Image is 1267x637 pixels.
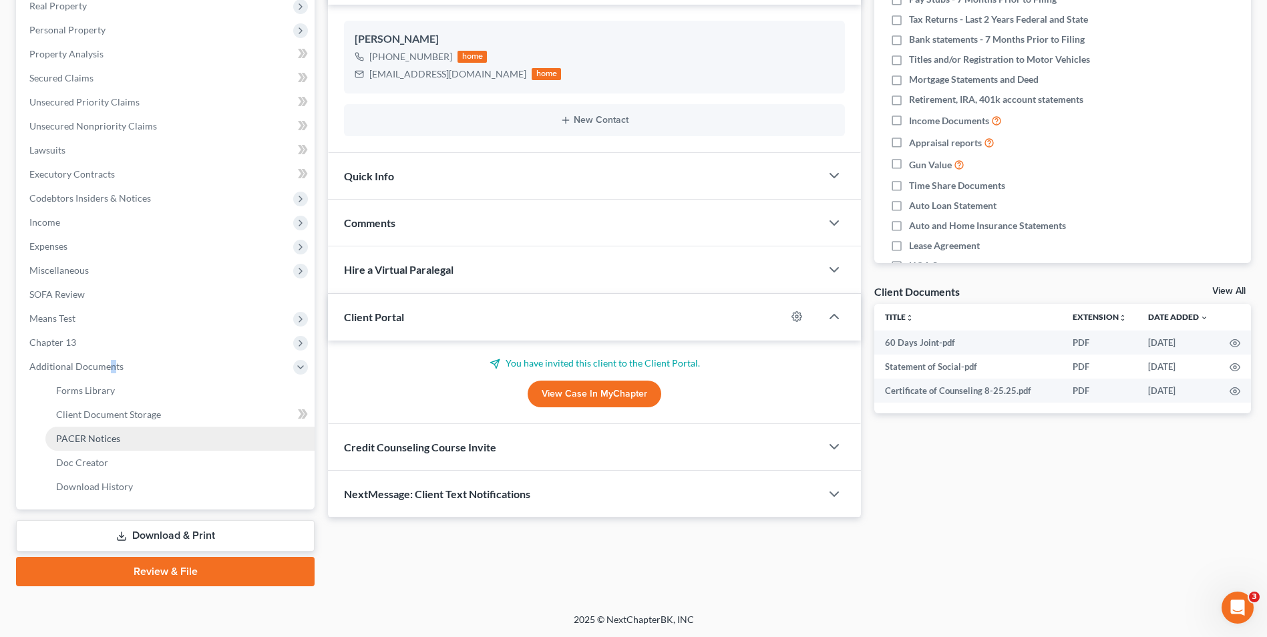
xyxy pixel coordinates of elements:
[909,53,1090,66] span: Titles and/or Registration to Motor Vehicles
[29,288,85,300] span: SOFA Review
[45,427,315,451] a: PACER Notices
[56,385,115,396] span: Forms Library
[1119,314,1127,322] i: unfold_more
[29,312,75,324] span: Means Test
[19,162,315,186] a: Executory Contracts
[344,216,395,229] span: Comments
[909,158,952,172] span: Gun Value
[344,487,530,500] span: NextMessage: Client Text Notifications
[19,90,315,114] a: Unsecured Priority Claims
[344,441,496,453] span: Credit Counseling Course Invite
[45,475,315,499] a: Download History
[532,68,561,80] div: home
[16,520,315,552] a: Download & Print
[1137,331,1219,355] td: [DATE]
[909,136,982,150] span: Appraisal reports
[528,381,661,407] a: View Case in MyChapter
[19,138,315,162] a: Lawsuits
[369,50,452,63] div: [PHONE_NUMBER]
[29,96,140,108] span: Unsecured Priority Claims
[29,240,67,252] span: Expenses
[1212,286,1246,296] a: View All
[909,219,1066,232] span: Auto and Home Insurance Statements
[909,239,980,252] span: Lease Agreement
[56,409,161,420] span: Client Document Storage
[909,13,1088,26] span: Tax Returns - Last 2 Years Federal and State
[344,310,404,323] span: Client Portal
[344,170,394,182] span: Quick Info
[874,284,960,298] div: Client Documents
[253,613,1015,637] div: 2025 © NextChapterBK, INC
[56,433,120,444] span: PACER Notices
[369,67,526,81] div: [EMAIL_ADDRESS][DOMAIN_NAME]
[29,48,104,59] span: Property Analysis
[355,115,834,126] button: New Contact
[874,331,1062,355] td: 60 Days Joint-pdf
[29,168,115,180] span: Executory Contracts
[906,314,914,322] i: unfold_more
[458,51,487,63] div: home
[909,114,989,128] span: Income Documents
[1062,331,1137,355] td: PDF
[1148,312,1208,322] a: Date Added expand_more
[19,114,315,138] a: Unsecured Nonpriority Claims
[19,66,315,90] a: Secured Claims
[56,481,133,492] span: Download History
[29,72,94,83] span: Secured Claims
[29,24,106,35] span: Personal Property
[909,199,997,212] span: Auto Loan Statement
[29,264,89,276] span: Miscellaneous
[45,379,315,403] a: Forms Library
[885,312,914,322] a: Titleunfold_more
[355,31,834,47] div: [PERSON_NAME]
[1137,355,1219,379] td: [DATE]
[29,337,76,348] span: Chapter 13
[344,263,454,276] span: Hire a Virtual Paralegal
[1062,355,1137,379] td: PDF
[1062,379,1137,403] td: PDF
[29,144,65,156] span: Lawsuits
[29,361,124,372] span: Additional Documents
[1200,314,1208,322] i: expand_more
[344,357,845,370] p: You have invited this client to the Client Portal.
[19,42,315,66] a: Property Analysis
[909,33,1085,46] span: Bank statements - 7 Months Prior to Filing
[1249,592,1260,602] span: 3
[1073,312,1127,322] a: Extensionunfold_more
[29,192,151,204] span: Codebtors Insiders & Notices
[909,179,1005,192] span: Time Share Documents
[909,93,1083,106] span: Retirement, IRA, 401k account statements
[29,120,157,132] span: Unsecured Nonpriority Claims
[29,216,60,228] span: Income
[45,403,315,427] a: Client Document Storage
[874,355,1062,379] td: Statement of Social-pdf
[56,457,108,468] span: Doc Creator
[1137,379,1219,403] td: [DATE]
[1222,592,1254,624] iframe: Intercom live chat
[909,73,1039,86] span: Mortgage Statements and Deed
[909,259,975,272] span: HOA Statement
[45,451,315,475] a: Doc Creator
[16,557,315,586] a: Review & File
[19,282,315,306] a: SOFA Review
[874,379,1062,403] td: Certificate of Counseling 8-25.25.pdf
